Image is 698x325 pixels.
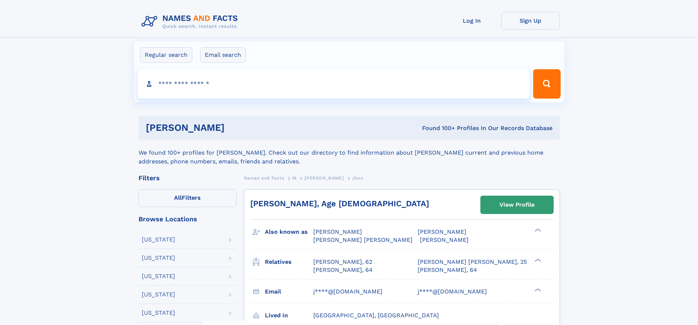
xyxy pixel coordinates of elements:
div: [US_STATE] [142,237,175,243]
div: ❯ [533,228,542,233]
h3: Lived in [265,309,313,322]
button: Search Button [533,69,560,99]
div: View Profile [499,196,535,213]
div: Filters [139,175,237,181]
a: View Profile [481,196,553,214]
img: Logo Names and Facts [139,12,244,32]
label: Regular search [140,47,192,63]
a: [PERSON_NAME] [304,173,344,182]
h1: [PERSON_NAME] [146,123,324,132]
div: [US_STATE] [142,273,175,279]
span: All [174,194,182,201]
a: Sign Up [501,12,560,30]
span: [GEOGRAPHIC_DATA], [GEOGRAPHIC_DATA] [313,312,439,319]
label: Email search [200,47,246,63]
span: [PERSON_NAME] [313,228,362,235]
span: Jhon [352,176,363,181]
a: Log In [443,12,501,30]
div: [US_STATE] [142,255,175,261]
span: [PERSON_NAME] [420,236,469,243]
h3: Email [265,285,313,298]
a: [PERSON_NAME], Age [DEMOGRAPHIC_DATA] [250,199,429,208]
label: Filters [139,189,237,207]
span: [PERSON_NAME] [PERSON_NAME] [313,236,413,243]
a: [PERSON_NAME], 62 [313,258,372,266]
input: search input [138,69,530,99]
span: [PERSON_NAME] [418,228,466,235]
div: Browse Locations [139,216,237,222]
div: Found 100+ Profiles In Our Records Database [323,124,553,132]
a: M [292,173,296,182]
div: [US_STATE] [142,292,175,298]
span: [PERSON_NAME] [304,176,344,181]
h3: Also known as [265,226,313,238]
div: ❯ [533,287,542,292]
a: [PERSON_NAME] [PERSON_NAME], 25 [418,258,527,266]
div: ❯ [533,258,542,262]
a: [PERSON_NAME], 64 [418,266,477,274]
h3: Relatives [265,256,313,268]
a: Names and Facts [244,173,284,182]
div: We found 100+ profiles for [PERSON_NAME]. Check out our directory to find information about [PERS... [139,140,560,166]
span: M [292,176,296,181]
div: [US_STATE] [142,310,175,316]
a: [PERSON_NAME], 64 [313,266,373,274]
